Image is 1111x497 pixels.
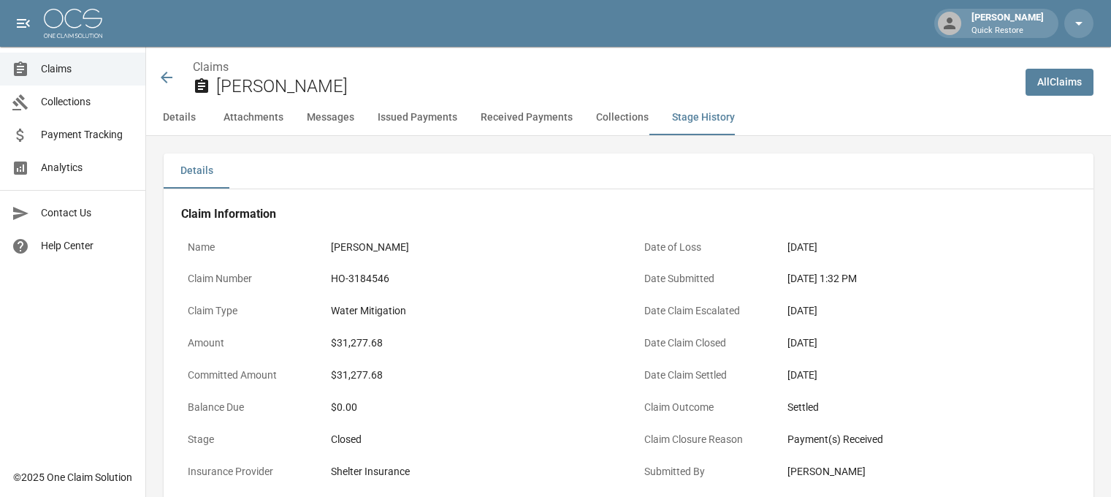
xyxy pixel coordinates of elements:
div: [DATE] 1:32 PM [787,271,1070,287]
div: [PERSON_NAME] [787,464,1070,479]
div: Payment(s) Received [787,432,1070,447]
button: Attachments [212,100,295,135]
p: Date Claim Escalated [638,297,769,325]
p: Claim Closure Reason [638,425,769,454]
p: Submitted By [638,458,769,486]
div: anchor tabs [146,100,1111,135]
div: [DATE] [787,368,1070,383]
p: Claim Type [181,297,313,325]
p: Quick Restore [971,25,1044,37]
p: Date Claim Settled [638,361,769,390]
div: details tabs [164,153,1093,189]
img: ocs-logo-white-transparent.png [44,9,102,38]
div: HO-3184546 [331,271,614,287]
span: Contact Us [41,205,134,221]
p: Date of Loss [638,233,769,262]
span: Collections [41,94,134,110]
div: $0.00 [331,400,614,415]
div: Settled [787,400,1070,415]
button: Received Payments [469,100,584,135]
p: Name [181,233,313,262]
p: Amount [181,329,313,357]
button: Messages [295,100,366,135]
button: Stage History [660,100,747,135]
button: Collections [584,100,660,135]
p: Committed Amount [181,361,313,390]
div: Closed [331,432,614,447]
h2: [PERSON_NAME] [216,76,1014,97]
div: $31,277.68 [331,335,614,351]
span: Help Center [41,238,134,254]
p: Claim Outcome [638,393,769,422]
nav: breadcrumb [193,58,1014,76]
div: © 2025 One Claim Solution [13,470,132,485]
button: open drawer [9,9,38,38]
span: Payment Tracking [41,127,134,143]
div: [DATE] [787,335,1070,351]
h4: Claim Information [181,207,1076,221]
p: Date Claim Closed [638,329,769,357]
div: [DATE] [787,303,1070,319]
div: Water Mitigation [331,303,614,319]
div: [PERSON_NAME] [966,10,1050,37]
p: Stage [181,425,313,454]
a: Claims [193,60,229,74]
div: $31,277.68 [331,368,614,383]
div: [PERSON_NAME] [331,240,614,255]
div: Shelter Insurance [331,464,614,479]
p: Date Submitted [638,265,769,293]
div: [DATE] [787,240,1070,255]
p: Balance Due [181,393,313,422]
button: Details [146,100,212,135]
button: Details [164,153,229,189]
span: Claims [41,61,134,77]
button: Issued Payments [366,100,469,135]
a: AllClaims [1026,69,1093,96]
p: Claim Number [181,265,313,293]
span: Analytics [41,160,134,175]
p: Insurance Provider [181,458,313,486]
